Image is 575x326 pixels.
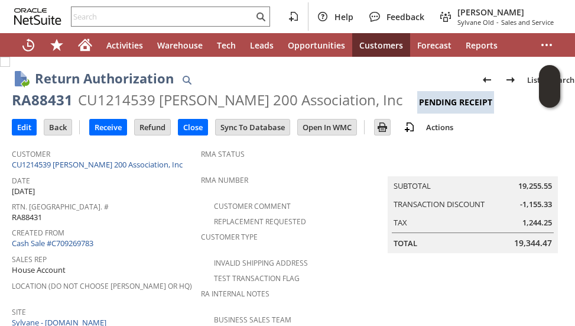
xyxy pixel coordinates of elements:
[201,175,248,185] a: RMA Number
[214,315,291,325] a: Business Sales Team
[12,307,26,317] a: Site
[72,9,254,24] input: Search
[518,180,552,192] span: 19,255.55
[522,217,552,228] span: 1,244.25
[90,120,126,135] input: Receive
[78,38,92,52] svg: Home
[496,18,499,27] span: -
[298,120,356,135] input: Open In WMC
[78,91,403,109] div: CU1214539 [PERSON_NAME] 200 Association, Inc
[501,18,554,27] span: Sales and Service
[417,40,451,51] span: Forecast
[254,9,268,24] svg: Search
[12,186,35,197] span: [DATE]
[466,40,498,51] span: Reports
[457,7,554,18] span: [PERSON_NAME]
[21,38,35,52] svg: Recent Records
[243,33,281,57] a: Leads
[386,11,424,22] span: Feedback
[250,40,274,51] span: Leads
[334,11,353,22] span: Help
[12,176,30,186] a: Date
[12,149,50,159] a: Customer
[394,180,431,191] a: Subtotal
[402,120,417,134] img: add-record.svg
[375,120,389,134] img: Print
[50,38,64,52] svg: Shortcuts
[35,69,174,88] h1: Return Authorization
[539,65,560,108] iframe: Click here to launch Oracle Guided Learning Help Panel
[352,33,410,57] a: Customers
[522,70,545,89] a: List
[457,18,494,27] span: Sylvane Old
[214,258,308,268] a: Invalid Shipping Address
[135,120,170,135] input: Refund
[480,73,494,87] img: Previous
[12,281,192,291] a: Location (Do Not Choose [PERSON_NAME] or HQ)
[12,202,109,212] a: Rtn. [GEOGRAPHIC_DATA]. #
[44,120,72,135] input: Back
[394,238,417,248] a: Total
[12,159,186,170] a: CU1214539 [PERSON_NAME] 200 Association, Inc
[539,87,560,108] span: Oracle Guided Learning Widget. To move around, please hold and drag
[216,120,290,135] input: Sync To Database
[281,33,352,57] a: Opportunities
[12,254,47,264] a: Sales Rep
[532,33,561,57] div: More menus
[514,237,552,249] span: 19,344.47
[359,40,403,51] span: Customers
[157,40,203,51] span: Warehouse
[503,73,518,87] img: Next
[375,120,390,135] input: Print
[99,33,150,57] a: Activities
[417,91,494,114] div: Pending Receipt
[520,199,552,210] span: -1,155.33
[71,33,99,57] a: Home
[459,33,505,57] a: Reports
[288,40,345,51] span: Opportunities
[394,199,485,209] a: Transaction Discount
[150,33,210,57] a: Warehouse
[12,120,36,135] input: Edit
[201,289,269,299] a: RA Internal Notes
[210,33,243,57] a: Tech
[410,33,459,57] a: Forecast
[388,157,558,176] caption: Summary
[14,8,61,25] svg: logo
[12,91,73,109] div: RA88431
[394,217,407,228] a: Tax
[421,122,458,133] a: Actions
[217,40,236,51] span: Tech
[201,149,245,159] a: RMA Status
[201,232,258,242] a: Customer Type
[12,228,64,238] a: Created From
[43,33,71,57] div: Shortcuts
[12,238,93,248] a: Cash Sale #C709269783
[214,201,291,211] a: Customer Comment
[214,217,306,227] a: Replacement Requested
[178,120,207,135] input: Close
[14,33,43,57] a: Recent Records
[12,264,66,276] span: House Account
[214,273,300,283] a: Test Transaction Flag
[180,73,194,87] img: Quick Find
[106,40,143,51] span: Activities
[12,212,42,223] span: RA88431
